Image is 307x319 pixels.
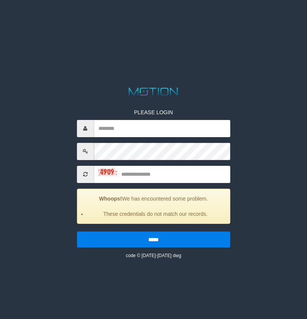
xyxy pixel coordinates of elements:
[77,108,230,116] p: PLEASE LOGIN
[99,196,122,202] strong: Whoops!
[126,253,181,258] small: code © [DATE]-[DATE] dwg
[87,210,224,218] li: These credentials do not match our records.
[127,86,180,97] img: MOTION_logo.png
[98,168,117,176] img: captcha
[77,189,230,224] div: We has encountered some problem.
